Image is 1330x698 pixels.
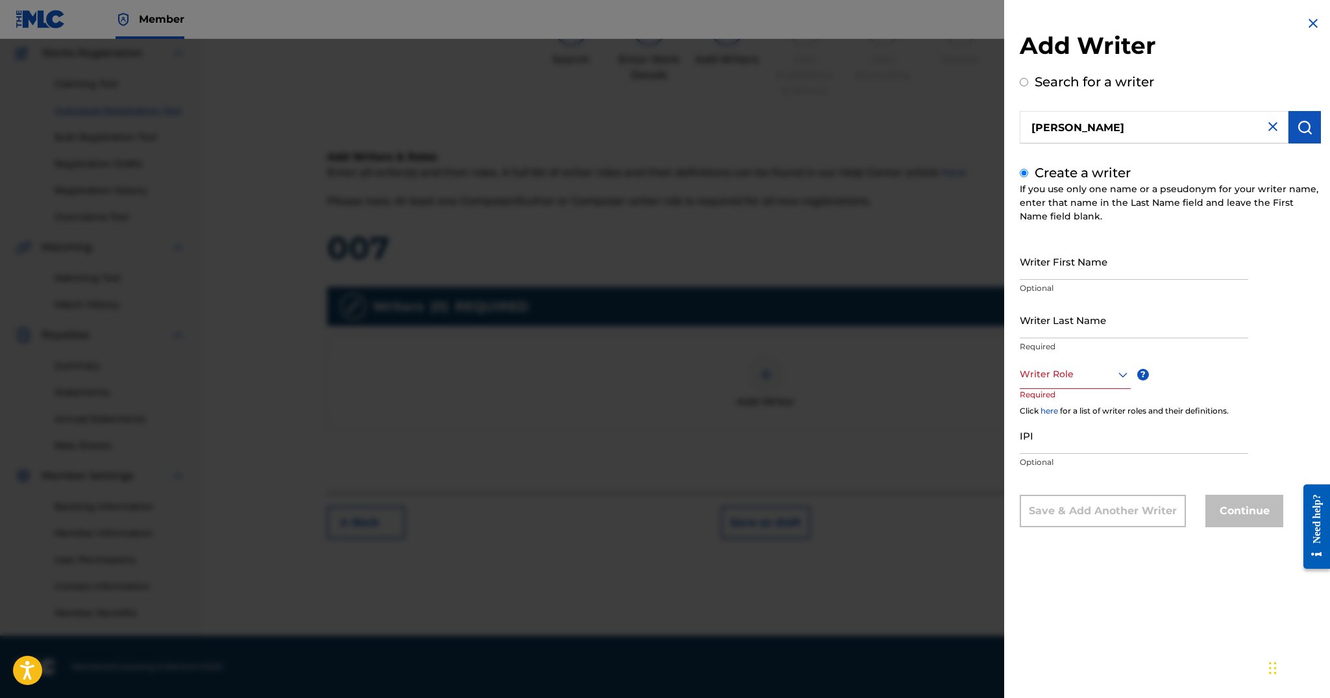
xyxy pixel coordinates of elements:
img: MLC Logo [16,10,66,29]
div: If you use only one name or a pseudonym for your writer name, enter that name in the Last Name fi... [1020,182,1321,223]
p: Optional [1020,282,1248,294]
iframe: Chat Widget [1265,636,1330,698]
div: Click for a list of writer roles and their definitions. [1020,405,1321,417]
label: Create a writer [1035,165,1131,181]
img: close [1265,119,1281,134]
span: ? [1137,369,1149,380]
input: Search writer's name or IPI Number [1020,111,1288,143]
img: Search Works [1297,119,1312,135]
p: Optional [1020,456,1248,468]
span: Member [139,12,184,27]
iframe: Resource Center [1294,475,1330,579]
label: Search for a writer [1035,74,1154,90]
p: Required [1020,389,1069,418]
p: Required [1020,341,1248,353]
a: here [1041,406,1058,416]
img: Top Rightsholder [116,12,131,27]
h2: Add Writer [1020,31,1321,64]
div: Drag [1269,649,1277,688]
